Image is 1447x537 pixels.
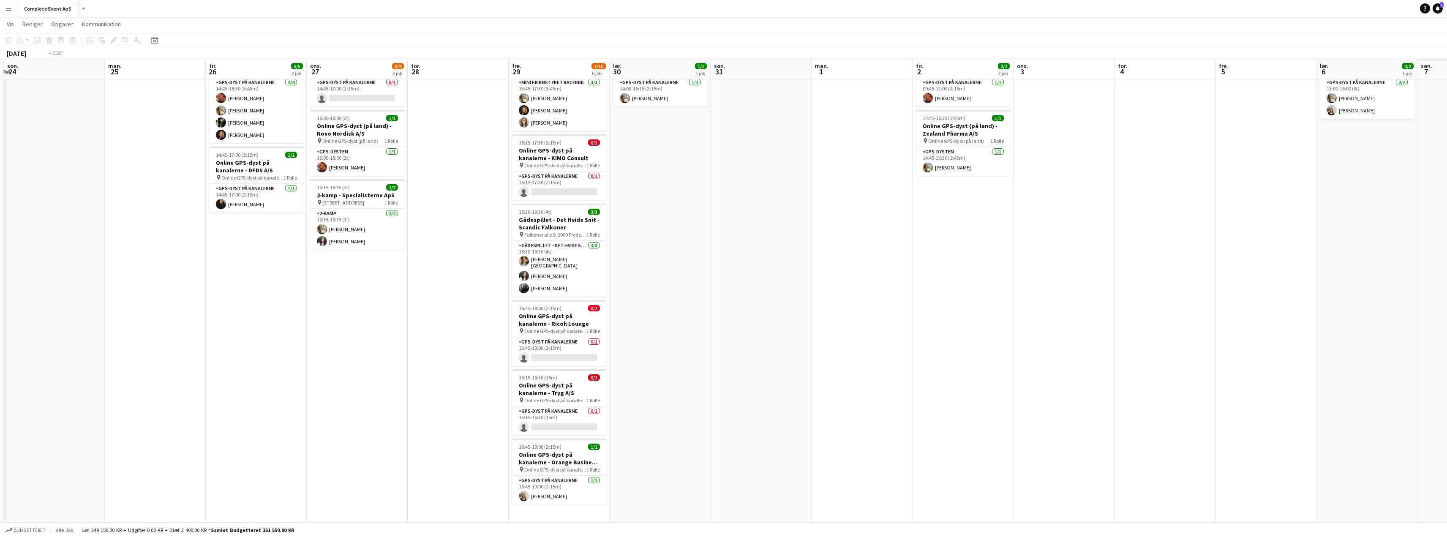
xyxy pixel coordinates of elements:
div: Løn 349 150.00 KR + Udgifter 0.00 KR + Diæt 2 400.00 KR = [82,527,294,533]
a: 1 [1433,3,1443,14]
a: Rediger [19,19,46,30]
span: 1 [1440,2,1444,8]
span: Rediger [22,20,43,28]
span: Budgetteret [14,527,46,533]
button: Budgetteret [4,526,47,535]
a: Kommunikation [79,19,124,30]
span: Opgaver [51,20,74,28]
a: Vis [3,19,17,30]
span: Vis [7,20,14,28]
button: Complete Event ApS [17,0,79,17]
span: Kommunikation [82,20,121,28]
span: Alle job [54,527,74,533]
span: Samlet budgetteret 351 550.00 KR [211,527,294,533]
div: CEST [52,50,63,56]
div: [DATE] [7,49,26,57]
a: Opgaver [48,19,77,30]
